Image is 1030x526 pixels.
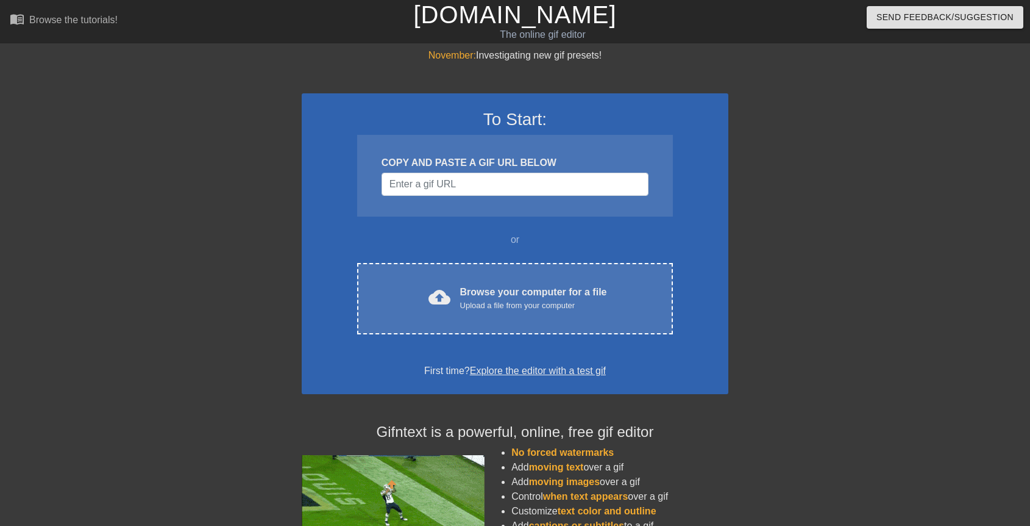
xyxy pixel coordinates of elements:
div: or [333,232,697,247]
a: Explore the editor with a test gif [470,366,606,376]
button: Send Feedback/Suggestion [867,6,1023,29]
span: menu_book [10,12,24,26]
h3: To Start: [318,109,712,130]
a: [DOMAIN_NAME] [413,1,616,28]
input: Username [382,173,648,196]
span: Send Feedback/Suggestion [876,10,1014,25]
span: cloud_upload [428,286,450,308]
li: Add over a gif [511,460,728,475]
li: Customize [511,504,728,519]
a: Browse the tutorials! [10,12,118,31]
div: First time? [318,364,712,378]
div: Upload a file from your computer [460,300,607,312]
div: Investigating new gif presets! [302,48,728,63]
span: November: [428,50,476,60]
li: Add over a gif [511,475,728,489]
div: Browse your computer for a file [460,285,607,312]
div: The online gif editor [349,27,736,42]
span: when text appears [543,491,628,502]
span: No forced watermarks [511,447,614,458]
li: Control over a gif [511,489,728,504]
div: COPY AND PASTE A GIF URL BELOW [382,156,648,170]
span: moving images [529,477,600,487]
h4: Gifntext is a powerful, online, free gif editor [302,423,728,441]
div: Browse the tutorials! [29,15,118,25]
span: text color and outline [558,506,656,516]
span: moving text [529,462,584,472]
